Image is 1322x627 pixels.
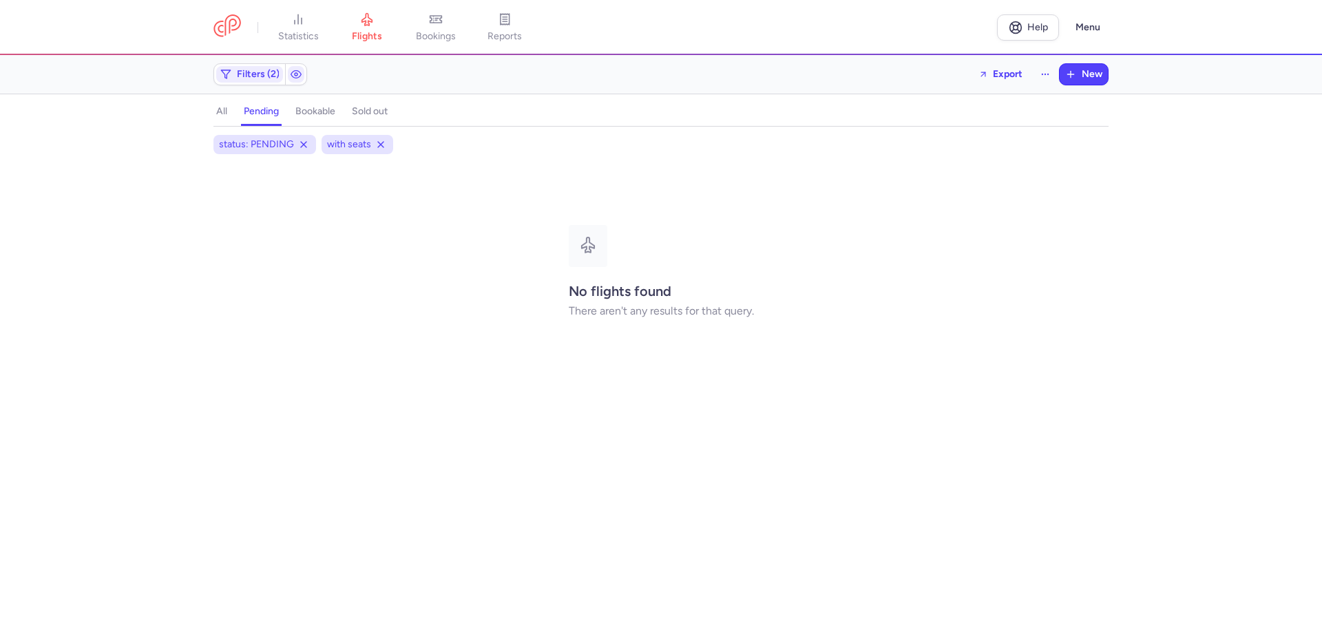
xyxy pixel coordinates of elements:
[327,138,371,151] span: with seats
[569,283,671,299] strong: No flights found
[1060,64,1108,85] button: New
[237,69,280,80] span: Filters (2)
[244,105,279,118] h4: pending
[219,138,294,151] span: status: PENDING
[997,14,1059,41] a: Help
[213,14,241,40] a: CitizenPlane red outlined logo
[993,69,1022,79] span: Export
[216,105,227,118] h4: all
[1067,14,1109,41] button: Menu
[333,12,401,43] a: flights
[352,105,388,118] h4: sold out
[214,64,285,85] button: Filters (2)
[1082,69,1102,80] span: New
[295,105,335,118] h4: bookable
[264,12,333,43] a: statistics
[401,12,470,43] a: bookings
[416,30,456,43] span: bookings
[352,30,382,43] span: flights
[969,63,1031,85] button: Export
[569,305,754,317] p: There aren't any results for that query.
[470,12,539,43] a: reports
[1027,22,1048,32] span: Help
[278,30,319,43] span: statistics
[487,30,522,43] span: reports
